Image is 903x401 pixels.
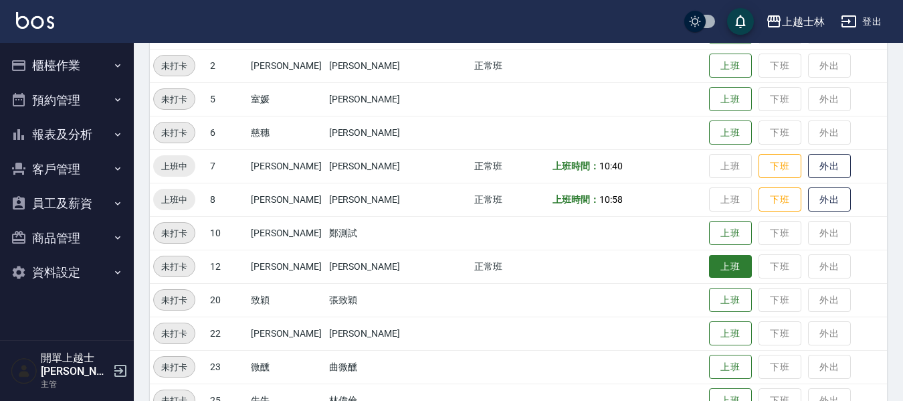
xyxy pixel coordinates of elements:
[207,49,247,82] td: 2
[247,82,326,116] td: 室媛
[207,183,247,216] td: 8
[207,216,247,250] td: 10
[154,293,195,307] span: 未打卡
[41,351,109,378] h5: 開單上越士[PERSON_NAME]
[207,283,247,317] td: 20
[5,83,128,118] button: 預約管理
[5,221,128,256] button: 商品管理
[326,82,472,116] td: [PERSON_NAME]
[759,154,801,179] button: 下班
[153,193,195,207] span: 上班中
[471,49,549,82] td: 正常班
[154,360,195,374] span: 未打卡
[709,288,752,313] button: 上班
[326,250,472,283] td: [PERSON_NAME]
[154,260,195,274] span: 未打卡
[5,48,128,83] button: 櫃檯作業
[207,149,247,183] td: 7
[808,154,851,179] button: 外出
[709,221,752,246] button: 上班
[709,87,752,112] button: 上班
[782,13,825,30] div: 上越士林
[207,317,247,350] td: 22
[207,250,247,283] td: 12
[553,194,599,205] b: 上班時間：
[709,121,752,145] button: 上班
[207,82,247,116] td: 5
[207,116,247,149] td: 6
[154,59,195,73] span: 未打卡
[247,183,326,216] td: [PERSON_NAME]
[709,54,752,78] button: 上班
[247,116,326,149] td: 慈穗
[154,126,195,140] span: 未打卡
[326,116,472,149] td: [PERSON_NAME]
[41,378,109,390] p: 主管
[154,226,195,240] span: 未打卡
[553,161,599,171] b: 上班時間：
[247,216,326,250] td: [PERSON_NAME]
[5,255,128,290] button: 資料設定
[5,152,128,187] button: 客戶管理
[471,183,549,216] td: 正常班
[247,317,326,350] td: [PERSON_NAME]
[326,350,472,384] td: 曲微醺
[835,9,887,34] button: 登出
[247,283,326,317] td: 致穎
[247,49,326,82] td: [PERSON_NAME]
[599,194,623,205] span: 10:58
[761,8,830,35] button: 上越士林
[599,161,623,171] span: 10:40
[247,250,326,283] td: [PERSON_NAME]
[727,8,754,35] button: save
[326,49,472,82] td: [PERSON_NAME]
[759,187,801,212] button: 下班
[326,183,472,216] td: [PERSON_NAME]
[709,255,752,278] button: 上班
[326,216,472,250] td: 鄭測試
[154,327,195,341] span: 未打卡
[808,187,851,212] button: 外出
[5,117,128,152] button: 報表及分析
[247,350,326,384] td: 微醺
[5,186,128,221] button: 員工及薪資
[153,159,195,173] span: 上班中
[471,250,549,283] td: 正常班
[326,283,472,317] td: 張致穎
[326,149,472,183] td: [PERSON_NAME]
[207,350,247,384] td: 23
[709,321,752,346] button: 上班
[326,317,472,350] td: [PERSON_NAME]
[247,149,326,183] td: [PERSON_NAME]
[471,149,549,183] td: 正常班
[154,92,195,106] span: 未打卡
[16,12,54,29] img: Logo
[11,357,37,384] img: Person
[709,355,752,380] button: 上班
